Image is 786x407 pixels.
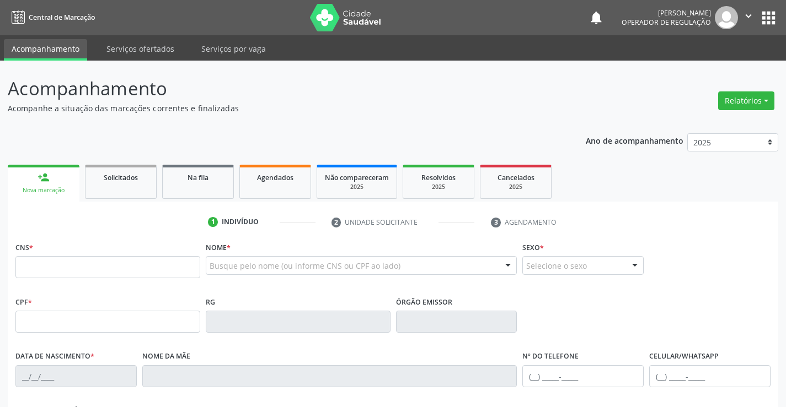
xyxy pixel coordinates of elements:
div: 2025 [488,183,543,191]
span: Não compareceram [325,173,389,182]
a: Serviços ofertados [99,39,182,58]
button:  [738,6,759,29]
label: CPF [15,294,32,311]
label: RG [206,294,215,311]
span: Central de Marcação [29,13,95,22]
p: Acompanhamento [8,75,547,102]
span: Resolvidos [421,173,456,182]
input: (__) _____-_____ [649,365,771,387]
a: Serviços por vaga [194,39,274,58]
span: Solicitados [104,173,138,182]
button: apps [759,8,778,28]
div: person_add [38,171,50,183]
span: Busque pelo nome (ou informe CNS ou CPF ao lado) [210,260,400,272]
div: Indivíduo [222,217,259,227]
label: Celular/WhatsApp [649,348,719,365]
a: Central de Marcação [8,8,95,26]
span: Selecione o sexo [526,260,587,272]
div: Nova marcação [15,186,72,194]
label: CNS [15,239,33,256]
label: Data de nascimento [15,348,94,365]
p: Acompanhe a situação das marcações correntes e finalizadas [8,102,547,114]
label: Nome da mãe [142,348,190,365]
input: __/__/____ [15,365,137,387]
span: Agendados [257,173,293,182]
button: notifications [589,10,604,25]
span: Na fila [188,173,208,182]
label: Nº do Telefone [522,348,579,365]
span: Cancelados [498,173,534,182]
label: Órgão emissor [396,294,452,311]
div: 2025 [411,183,466,191]
img: img [715,6,738,29]
div: [PERSON_NAME] [622,8,711,18]
p: Ano de acompanhamento [586,133,683,147]
div: 1 [208,217,218,227]
span: Operador de regulação [622,18,711,27]
button: Relatórios [718,91,774,110]
div: 2025 [325,183,389,191]
label: Sexo [522,239,544,256]
a: Acompanhamento [4,39,87,61]
label: Nome [206,239,231,256]
i:  [742,10,755,22]
input: (__) _____-_____ [522,365,644,387]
